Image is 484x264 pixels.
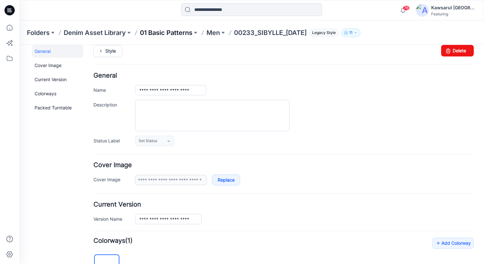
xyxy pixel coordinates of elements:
[74,131,109,138] label: Cover Image
[74,117,455,123] h4: Cover Image
[27,28,50,37] a: Folders
[413,193,455,204] a: Add Colorway
[309,29,339,37] span: Legacy Style
[74,157,455,163] h4: Current Version
[307,28,339,37] button: Legacy Style
[74,192,106,200] strong: Colorways
[193,130,221,141] a: Replace
[349,29,352,36] p: 11
[403,5,410,11] span: 76
[106,192,113,200] span: (1)
[64,28,126,37] a: Denim Asset Library
[74,92,109,99] label: Status Label
[116,91,155,101] a: Set Status
[431,12,476,16] div: Featuring
[119,93,138,99] span: Set Status
[206,28,220,37] a: Men
[234,28,307,37] p: 00233_SIBYLLE_[DATE]
[140,28,192,37] a: 01 Basic Patterns
[416,4,429,17] img: avatar
[341,28,360,37] button: 11
[74,56,109,63] label: Description
[431,4,476,12] div: Kawsarul [GEOGRAPHIC_DATA]
[19,45,484,264] iframe: edit-style
[74,170,109,177] label: Version Name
